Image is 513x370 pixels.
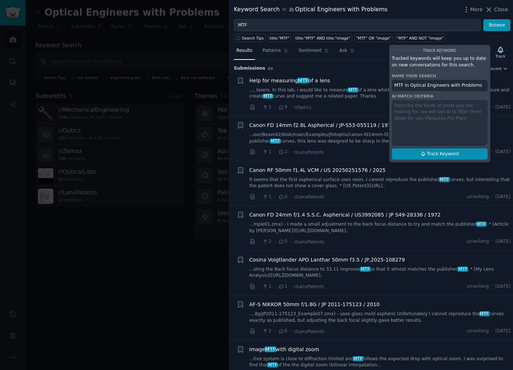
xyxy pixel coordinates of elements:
span: · [492,328,493,334]
button: Search Tips [234,34,265,42]
span: MTF [476,222,487,227]
span: 1 [262,194,271,200]
span: MTF [348,87,358,92]
span: r/LensPatents [294,194,324,200]
a: ...our/Beam42/blob/main/Examples/jfotoptix/canon-fd14mm-f2.8L/README.md) - as indicated by publis... [249,132,511,144]
a: AF-S NIKKOR 50mm f/1.8G / JP 2011-175123 / 2010 [249,301,380,308]
a: title:"MTF" [268,34,291,42]
a: Results [234,45,255,60]
span: · [274,283,276,290]
a: Canon FD 14mm f2.8L Aspherical / JP-S53-055119 / 1976 [249,122,394,129]
span: Patterns [262,48,281,54]
div: title:"MTF" [270,36,290,41]
span: · [290,328,291,335]
p: Tracked keywords will keep you up to date on new conversations for this search. [392,55,488,68]
a: Ask [337,45,357,60]
span: [DATE] [496,194,510,200]
a: It seems that the first aspherical surface uses resin. I cannot reproduce the publishedMTFcurves,... [249,177,511,189]
span: 69 [268,66,273,71]
a: Cosina Voigtlander APO Lanthar 50mm f3.5 / JP,2025-108279 [249,256,405,264]
div: title:"MTF" AND title:"image" [295,36,350,41]
div: "MTF" OR "image" [356,36,391,41]
span: u/ravilang [467,328,489,334]
span: 2 [278,149,287,155]
span: MTF [353,356,363,361]
span: r/LensPatents [294,329,324,334]
span: MTF [458,267,468,272]
span: · [290,283,291,290]
a: Canon RF 50mm f1.4L VCM / US 20250251576 / 2025 [249,166,386,174]
span: Sentiment [299,48,322,54]
input: Try a keyword related to your business [234,19,481,32]
span: · [290,103,291,111]
a: title:"MTF" AND title:"image" [294,34,352,42]
span: r/LensPatents [294,284,324,289]
span: [DATE] [496,328,510,334]
a: ...mple01.zmx) - I made a small adjustment to the back focus distance to try and match the publis... [249,221,511,234]
button: Track [493,45,508,60]
button: Track Keyword [392,148,488,160]
span: 1 [262,283,271,290]
span: Search Tips [242,36,264,41]
span: MTF [479,311,490,316]
div: Keyword Search Optical Engineers with Problems [234,5,388,14]
span: · [258,328,260,335]
button: Browse [483,19,510,32]
span: · [290,193,291,201]
span: 0 [278,238,287,245]
a: Help for measuringMTFof a lens [249,77,330,85]
span: · [274,238,276,246]
span: [DATE] [496,104,510,111]
a: Canon FD 24mm f/1.4 S.S.C. Aspherical / US3992085 / JP S49-28336 / 1972 [249,211,441,219]
span: 9 [278,104,287,111]
span: · [492,149,493,155]
span: Image with digital zoom [249,346,319,353]
span: 0 [278,194,287,200]
a: ....8g/JP2011-175123_Example07.zmx) - uses glass mold aspheric Unfortunately I cannot reproduce t... [249,311,511,324]
span: · [290,238,291,246]
span: r/LensPatents [294,239,324,244]
a: ..., lasers. In this lab, i would like to measureMTFof a lens which i created. Could you help me ... [249,87,511,100]
span: · [274,148,276,156]
button: Recent [488,66,508,71]
span: · [258,103,260,111]
span: MTF [268,362,278,367]
span: u/ravilang [467,194,489,200]
span: Track Keyword [427,151,459,157]
span: in [282,7,286,13]
span: Results [236,48,252,54]
span: u/ravilang [467,283,489,290]
span: · [274,103,276,111]
a: ImageMTFwith digital zoom [249,346,319,353]
a: Sentiment [296,45,332,60]
span: Submission s [234,65,265,72]
span: MTF [297,78,309,83]
div: AI match criteria [392,94,488,99]
span: 1 [262,104,271,111]
span: Close [494,6,508,13]
span: r/Optics [294,105,311,110]
span: · [290,148,291,156]
div: Track [496,54,505,59]
span: · [274,193,276,201]
span: 2 [262,238,271,245]
a: "MTF" AND NOT "image" [395,34,445,42]
span: MTF [263,94,273,99]
button: More [463,6,483,13]
div: "MTF" AND NOT "image" [397,36,443,41]
a: ...sting the Back focus distance to 33.11 improvesMTFso that it almost matches the publishedMTF. ... [249,266,511,279]
span: [DATE] [496,149,510,155]
span: 1 [278,283,287,290]
span: · [492,238,493,245]
span: · [492,104,493,111]
span: · [492,194,493,200]
span: 2 [262,328,271,334]
span: u/ravilang [467,238,489,245]
span: · [258,283,260,290]
a: Patterns [260,45,291,60]
span: 6 [278,328,287,334]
